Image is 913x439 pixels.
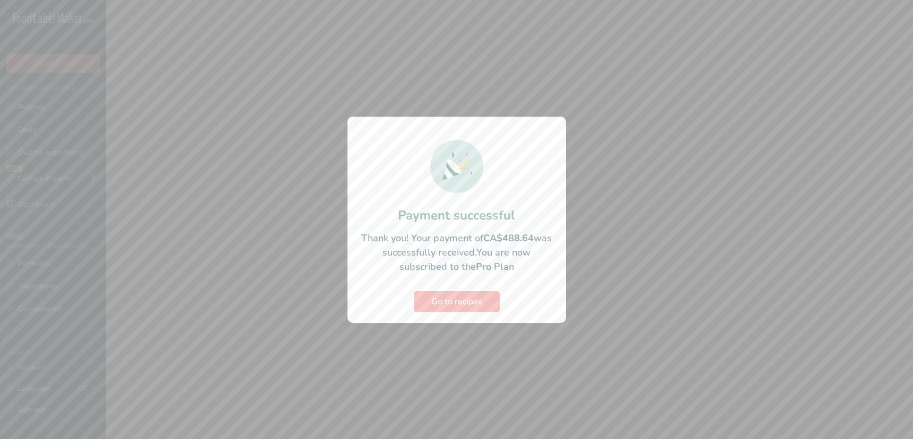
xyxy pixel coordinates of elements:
b: CA$488.64 [483,232,534,244]
h1: Payment successful [358,206,555,225]
span: Go to recipes [431,295,482,308]
b: Pro [476,260,491,273]
button: Go to recipes [414,291,500,312]
img: Successful Payment [430,140,483,193]
p: Thank you! Your payment of was successfully received. [358,231,555,274]
span: You are now subscribed to the Plan [399,246,531,273]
